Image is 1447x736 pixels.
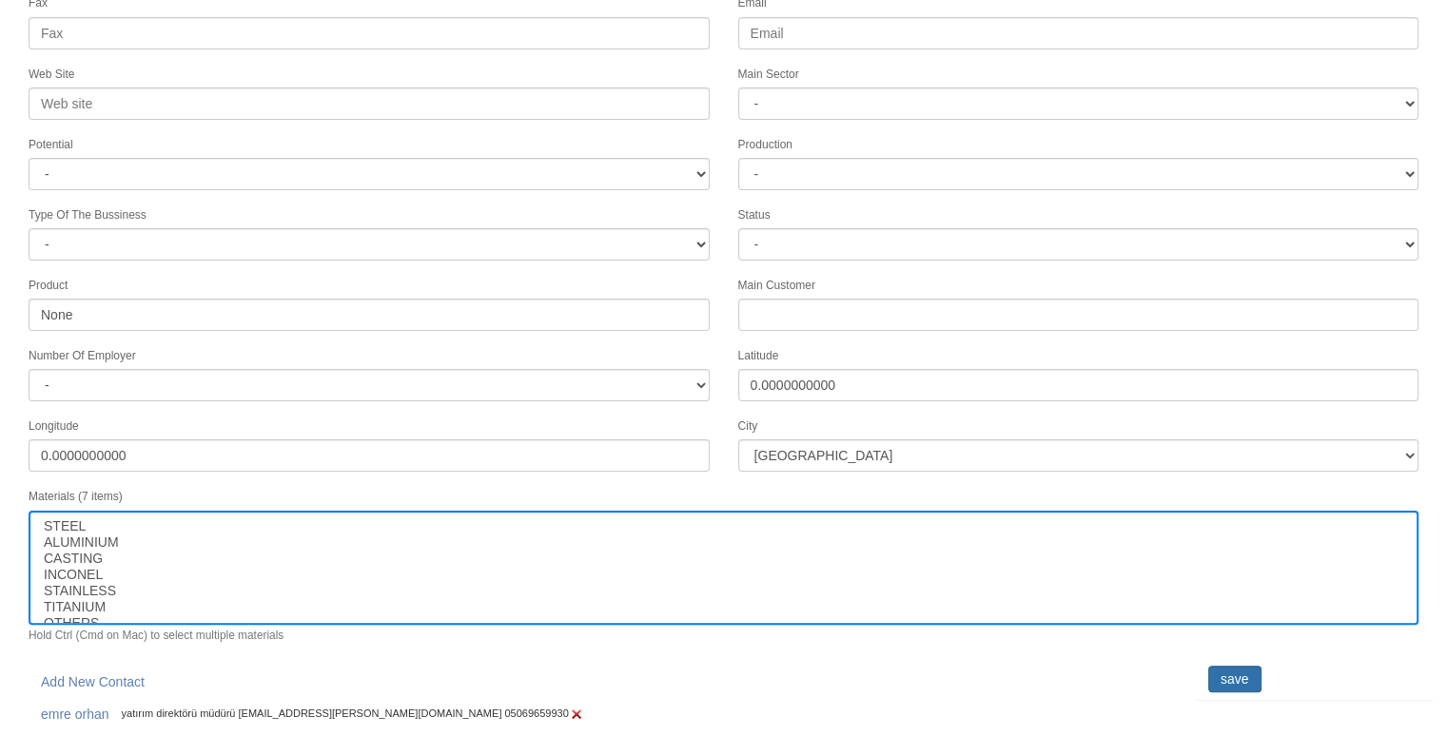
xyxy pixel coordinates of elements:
option: OTHERS [42,615,1405,631]
label: Longitude [29,418,79,435]
img: Edit [569,707,584,722]
label: Status [738,207,771,223]
label: Web Site [29,67,74,83]
label: Latitude [738,348,779,364]
label: Product [29,278,68,294]
input: Email [738,17,1419,49]
option: STAINLESS [42,583,1405,599]
option: STEEL [42,518,1405,534]
div: yatırım direktörü müdürü [EMAIL_ADDRESS][PERSON_NAME][DOMAIN_NAME] 05069659930 [29,698,1183,730]
label: Materials (7 items) [29,489,123,505]
label: Number Of Employer [29,348,136,364]
a: Add New Contact [29,666,157,698]
label: City [738,418,758,435]
label: Main Customer [738,278,815,294]
input: Fax [29,17,710,49]
small: Hold Ctrl (Cmd on Mac) to select multiple materials [29,629,284,642]
label: Potential [29,137,73,153]
option: INCONEL [42,567,1405,583]
option: ALUMINIUM [42,534,1405,551]
option: TITANIUM [42,599,1405,615]
option: CASTING [42,551,1405,567]
input: save [1208,666,1261,692]
label: Production [738,137,792,153]
a: emre orhan [29,698,122,730]
label: Type Of The Bussiness [29,207,147,223]
input: Web site [29,87,710,120]
label: Main Sector [738,67,799,83]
